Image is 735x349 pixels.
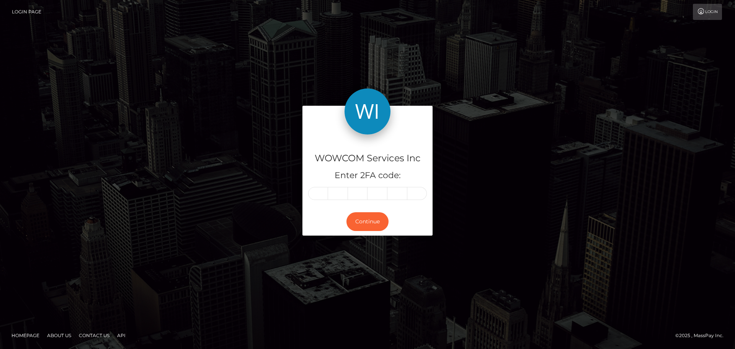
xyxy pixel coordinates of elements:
[44,329,74,341] a: About Us
[12,4,41,20] a: Login Page
[8,329,42,341] a: Homepage
[345,88,390,134] img: WOWCOM Services Inc
[675,331,729,340] div: © 2025 , MassPay Inc.
[346,212,389,231] button: Continue
[76,329,113,341] a: Contact Us
[308,170,427,182] h5: Enter 2FA code:
[308,152,427,165] h4: WOWCOM Services Inc
[114,329,129,341] a: API
[693,4,722,20] a: Login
